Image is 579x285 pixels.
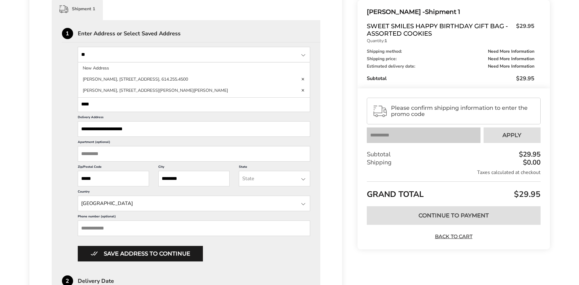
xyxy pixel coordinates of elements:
div: Estimated delivery date: [367,64,534,69]
span: Please confirm shipping information to enter the promo code [391,105,535,117]
label: Country [78,189,310,196]
label: Delivery Address [78,115,310,121]
div: Taxes calculated at checkout [367,169,540,176]
div: GRAND TOTAL [367,181,540,202]
div: Delivery Date [78,278,321,284]
li: [PERSON_NAME], [STREET_ADDRESS][PERSON_NAME][PERSON_NAME] [78,85,310,96]
label: Phone number (optional) [78,214,310,220]
button: Button save address [78,246,203,261]
li: [PERSON_NAME], [STREET_ADDRESS], 614.255.4500 [78,74,310,85]
input: Delivery Address [78,121,310,137]
span: $29.95 [512,189,541,200]
input: State [239,171,310,186]
span: Need More Information [488,64,534,69]
input: State [78,196,310,211]
span: Apply [502,132,521,138]
input: Apartment [78,146,310,162]
label: Apartment (optional) [78,140,310,146]
li: New Address [78,63,310,74]
span: [PERSON_NAME] - [367,8,425,16]
div: Shipping [367,158,540,167]
span: $29.95 [516,75,534,82]
label: City [158,165,230,171]
span: Sweet Smiles Happy Birthday Gift Bag - Assorted Cookies [367,22,513,37]
div: 1 [62,28,73,39]
a: Back to Cart [432,233,475,240]
div: Subtotal [367,150,540,158]
p: Quantity: [367,39,534,43]
div: $29.95 [517,151,541,158]
input: City [158,171,230,186]
button: Continue to Payment [367,206,540,225]
div: Shipping price: [367,57,534,61]
div: Subtotal [367,75,534,82]
a: Delete address [301,88,305,92]
div: $0.00 [521,159,541,166]
strong: 1 [384,38,387,44]
input: Company [78,96,310,112]
div: Enter Address or Select Saved Address [78,31,321,36]
label: State [239,165,310,171]
button: Apply [484,127,541,143]
span: Need More Information [488,49,534,54]
div: Shipping method: [367,49,534,54]
div: Shipment 1 [367,7,534,17]
label: Zip/Postal Code [78,165,149,171]
input: ZIP [78,171,149,186]
a: Sweet Smiles Happy Birthday Gift Bag - Assorted Cookies$29.95 [367,22,534,37]
span: Need More Information [488,57,534,61]
span: $29.95 [513,22,534,36]
a: Delete address [301,77,305,81]
input: State [78,47,310,62]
